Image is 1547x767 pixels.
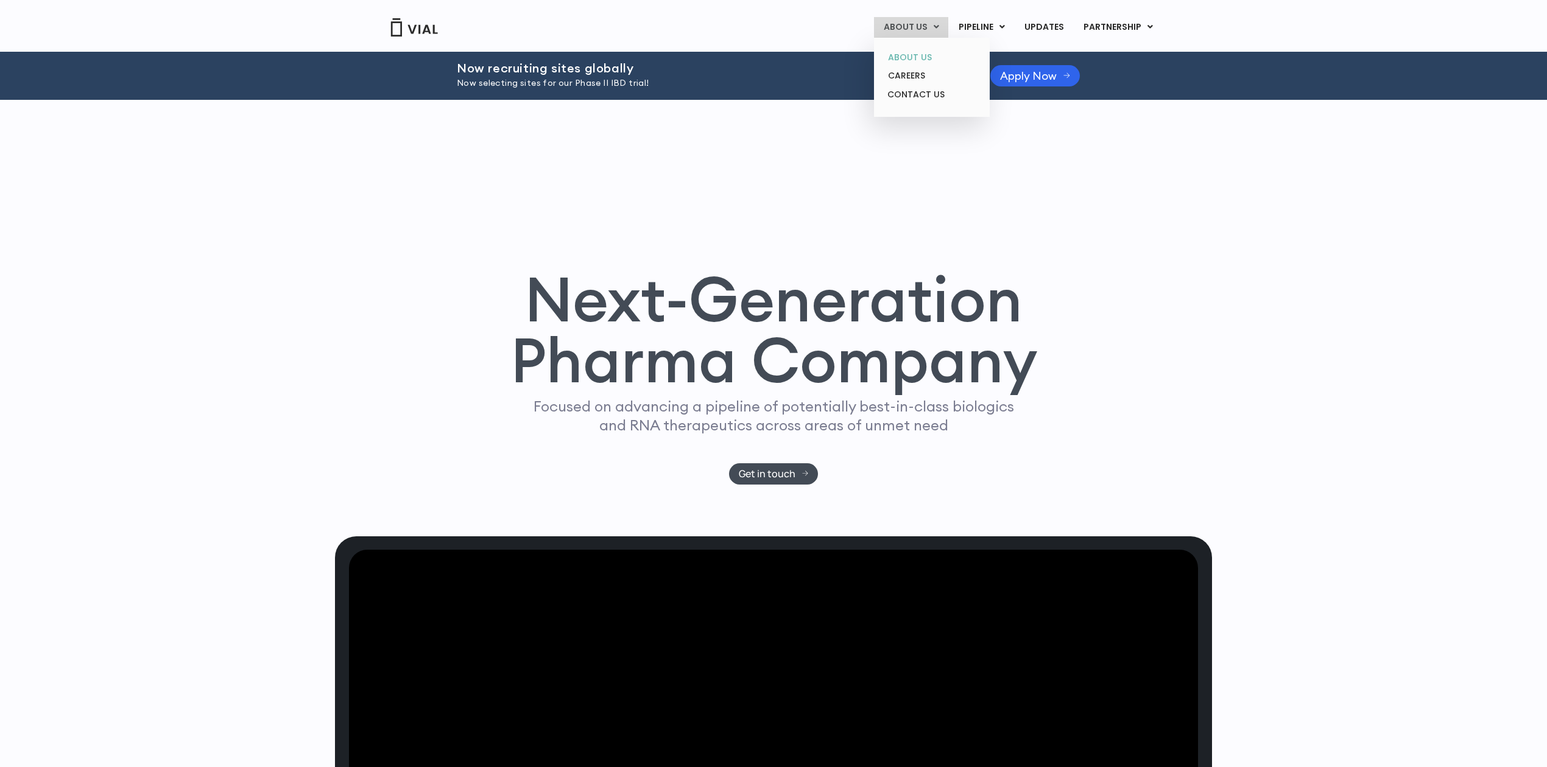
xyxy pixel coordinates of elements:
a: CONTACT US [878,85,985,105]
h2: Now recruiting sites globally [457,61,960,75]
p: Now selecting sites for our Phase II IBD trial! [457,77,960,90]
a: PARTNERSHIPMenu Toggle [1074,17,1163,38]
img: Vial Logo [390,18,439,37]
a: CAREERS [878,66,985,85]
a: ABOUT US [878,48,985,67]
a: Get in touch [729,463,819,485]
span: Get in touch [739,469,795,478]
a: UPDATES [1015,17,1073,38]
a: Apply Now [990,65,1080,86]
p: Focused on advancing a pipeline of potentially best-in-class biologics and RNA therapeutics acros... [528,397,1019,435]
a: ABOUT USMenu Toggle [874,17,948,38]
h1: Next-Generation Pharma Company [510,268,1037,391]
span: Apply Now [1000,71,1057,80]
a: PIPELINEMenu Toggle [949,17,1014,38]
